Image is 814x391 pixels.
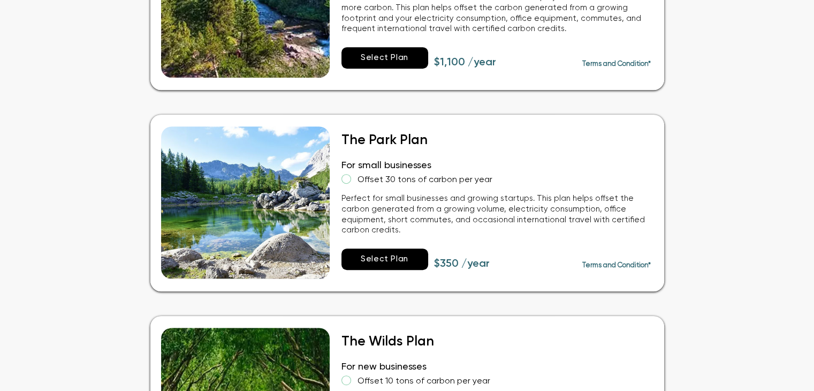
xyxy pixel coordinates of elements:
span: Terms and Condition* [582,61,651,67]
span: Terms and Condition* [582,262,651,269]
a: Select Plan [341,47,428,69]
a: Terms and Condition* [582,260,651,269]
a: Terms and Condition* [582,59,651,67]
span: $1,100 /year [434,57,496,68]
span: For small businesses [341,161,431,170]
a: Select Plan [341,249,428,270]
img: 4743009f377a2d7ff7640387d1e83df3--game-background-vector-background.jpeg [161,126,330,279]
iframe: Wix Chat [616,345,814,391]
span: For new businesses [341,362,427,372]
span: $350 /year [434,259,490,269]
span: The Wilds Plan [341,335,434,349]
span: Offset 30 tons of carbon per year [357,176,492,184]
span: Select Plan [361,254,408,264]
span: Offset 10 tons of carbon per year [357,377,490,386]
span: The Park Plan [341,134,428,147]
span: Perfect for small businesses and growing startups. This plan helps offset the carbon generated fr... [341,194,645,234]
span: Select Plan [361,53,408,63]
